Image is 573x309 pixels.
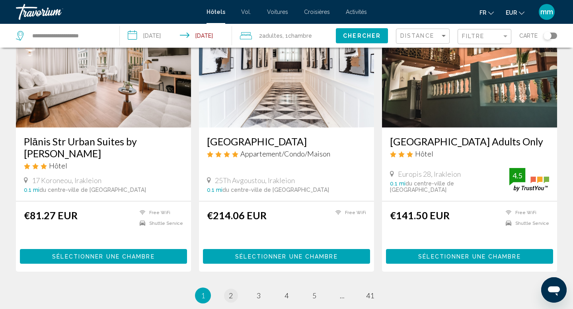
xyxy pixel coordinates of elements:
[336,28,388,43] button: Chercher
[312,291,316,300] span: 5
[24,161,183,170] div: 3 star Hotel
[506,10,517,16] font: EUR
[241,9,251,15] a: Vol.
[20,249,187,264] button: Sélectionner une chambre
[458,29,511,45] button: Filter
[398,170,461,178] span: Europis 28, Irakleion
[288,33,312,39] span: Chambre
[24,187,39,193] span: 0.1 mi
[16,288,557,303] ul: Pagination
[390,135,549,147] a: [GEOGRAPHIC_DATA] Adults Only
[267,9,288,15] a: Voitures
[331,209,366,216] li: Free WiFi
[229,291,233,300] span: 2
[52,253,154,260] span: Sélectionner une chambre
[49,161,67,170] span: Hôtel
[232,24,336,48] button: Travelers: 2 adults, 0 children
[519,30,538,41] span: Carte
[340,291,345,300] span: ...
[283,30,312,41] span: , 1
[235,253,337,260] span: Sélectionner une chambre
[390,180,454,193] span: du centre-ville de [GEOGRAPHIC_DATA]
[16,0,191,127] img: Hotel image
[479,10,486,16] font: fr
[304,9,330,15] a: Croisières
[502,220,549,227] li: Shuttle Service
[207,149,366,158] div: 4 star Apartment
[203,251,370,260] a: Sélectionner une chambre
[346,9,367,15] a: Activités
[16,4,199,20] a: Travorium
[201,291,205,300] span: 1
[259,30,283,41] span: 2
[538,32,557,39] button: Toggle map
[222,187,329,193] span: du centre-ville de [GEOGRAPHIC_DATA]
[285,291,288,300] span: 4
[207,9,225,15] a: Hôtels
[509,171,525,180] div: 4.5
[257,291,261,300] span: 3
[136,220,183,227] li: Shuttle Service
[343,33,381,39] span: Chercher
[207,187,222,193] span: 0.1 mi
[536,4,557,20] button: Menu utilisateur
[502,209,549,216] li: Free WiFi
[39,187,146,193] span: du centre-ville de [GEOGRAPHIC_DATA]
[24,209,78,221] ins: €81.27 EUR
[479,7,494,18] button: Changer de langue
[386,249,553,264] button: Sélectionner une chambre
[390,149,549,158] div: 3 star Hotel
[418,253,520,260] span: Sélectionner une chambre
[400,33,447,40] mat-select: Sort by
[120,24,232,48] button: Check-in date: Oct 24, 2025 Check-out date: Oct 25, 2025
[136,209,183,216] li: Free WiFi
[262,33,283,39] span: Adultes
[207,135,366,147] a: [GEOGRAPHIC_DATA]
[415,149,433,158] span: Hôtel
[386,251,553,260] a: Sélectionner une chambre
[32,176,101,185] span: 17 Koroneou, Irakleion
[203,249,370,264] button: Sélectionner une chambre
[24,135,183,159] a: Plānis Str Urban Suites by [PERSON_NAME]
[541,277,567,303] iframe: Bouton de lancement de la fenêtre de messagerie
[382,0,557,127] img: Hotel image
[390,180,405,187] span: 0.1 mi
[462,33,485,39] span: Filtre
[390,209,450,221] ins: €141.50 EUR
[199,0,374,127] img: Hotel image
[215,176,295,185] span: 25Th Avgoustou, Irakleion
[509,168,549,191] img: trustyou-badge.svg
[506,7,524,18] button: Changer de devise
[207,209,267,221] ins: €214.06 EUR
[540,8,553,16] font: mm
[400,33,434,39] span: Distance
[240,149,330,158] span: Appartement/Condo/Maison
[20,251,187,260] a: Sélectionner une chambre
[366,291,374,300] span: 41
